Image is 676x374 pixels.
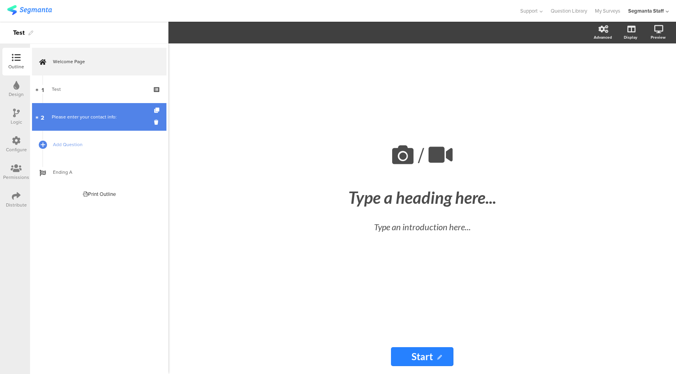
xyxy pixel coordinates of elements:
div: Permissions [3,174,29,181]
input: Start [391,347,453,366]
div: Logic [11,118,22,126]
div: Design [9,91,24,98]
span: 1 [42,85,44,94]
div: Please enter your contact info: [52,113,146,121]
span: Ending A [53,168,154,176]
div: Print Outline [83,190,116,198]
i: Duplicate [154,108,161,113]
a: Ending A [32,158,166,186]
div: Type a heading here... [276,188,568,207]
div: Display [624,34,637,40]
div: Outline [8,63,24,70]
span: Support [520,7,538,15]
div: Advanced [594,34,612,40]
div: Preview [651,34,666,40]
span: 2 [41,113,44,121]
div: Segmanta Staff [628,7,664,15]
span: / [418,140,424,171]
a: 2 Please enter your contact info: [32,103,166,131]
div: Configure [6,146,27,153]
div: Test [13,26,25,39]
a: Welcome Page [32,48,166,75]
img: segmanta logo [7,5,52,15]
div: Distribute [6,201,27,209]
span: Welcome Page [53,58,154,66]
span: Add Question [53,141,154,148]
a: 1 Test [32,75,166,103]
i: Delete [154,118,161,126]
div: Test [52,85,146,93]
div: Type an introduction here... [284,220,561,233]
